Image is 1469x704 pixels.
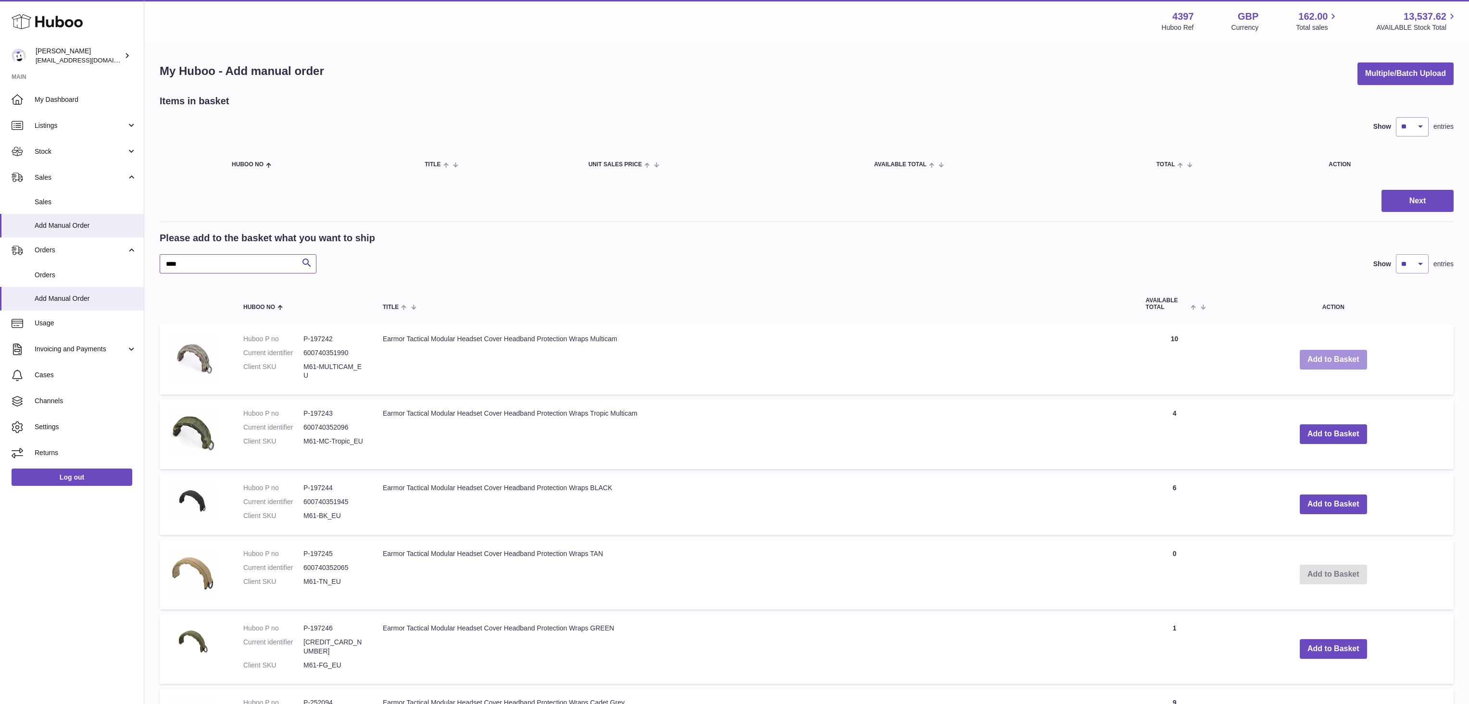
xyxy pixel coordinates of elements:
button: Add to Basket [1300,424,1367,444]
dt: Client SKU [243,661,303,670]
dd: M61-MC-Tropic_EU [303,437,364,446]
span: AVAILABLE Total [1146,297,1189,310]
dt: Current identifier [243,423,303,432]
span: Huboo no [243,304,275,310]
button: Next [1381,190,1454,212]
strong: GBP [1238,10,1258,23]
img: Earmor Tactical Modular Headset Cover Headband Protection Wraps BLACK [169,483,217,518]
dt: Client SKU [243,577,303,586]
td: 4 [1136,399,1213,469]
img: Earmor Tactical Modular Headset Cover Headband Protection Wraps Multicam [169,334,217,383]
dt: Client SKU [243,362,303,381]
td: 0 [1136,540,1213,609]
dd: 600740351945 [303,497,364,506]
a: Log out [12,469,132,486]
dd: M61-FG_EU [303,661,364,670]
th: Action [1213,288,1454,320]
span: Total [1156,161,1175,168]
dd: P-197246 [303,624,364,633]
a: 13,537.62 AVAILABLE Stock Total [1376,10,1457,32]
dt: Current identifier [243,638,303,656]
dt: Huboo P no [243,334,303,344]
span: Sales [35,173,126,182]
dt: Client SKU [243,511,303,520]
span: Sales [35,198,137,207]
span: Unit Sales Price [589,161,642,168]
span: AVAILABLE Stock Total [1376,23,1457,32]
span: entries [1433,259,1454,269]
span: My Dashboard [35,95,137,104]
span: entries [1433,122,1454,131]
td: Earmor Tactical Modular Headset Cover Headband Protection Wraps GREEN [373,614,1136,684]
img: Earmor Tactical Modular Headset Cover Headband Protection Wraps TAN [169,549,217,597]
td: Earmor Tactical Modular Headset Cover Headband Protection Wraps TAN [373,540,1136,609]
span: Huboo no [232,161,264,168]
td: Earmor Tactical Modular Headset Cover Headband Protection Wraps Tropic Multicam [373,399,1136,469]
img: Earmor Tactical Modular Headset Cover Headband Protection Wraps GREEN [169,624,217,657]
dt: Client SKU [243,437,303,446]
div: Currency [1231,23,1259,32]
span: 162.00 [1298,10,1328,23]
h2: Items in basket [160,95,229,108]
dd: P-197244 [303,483,364,493]
td: Earmor Tactical Modular Headset Cover Headband Protection Wraps BLACK [373,474,1136,535]
span: Title [383,304,399,310]
button: Add to Basket [1300,350,1367,370]
h1: My Huboo - Add manual order [160,63,324,79]
span: Listings [35,121,126,130]
img: drumnnbass@gmail.com [12,49,26,63]
dt: Current identifier [243,348,303,358]
button: Add to Basket [1300,494,1367,514]
span: Title [425,161,440,168]
span: AVAILABLE Total [874,161,927,168]
img: Earmor Tactical Modular Headset Cover Headband Protection Wraps Tropic Multicam [169,409,217,457]
span: Settings [35,422,137,432]
td: 1 [1136,614,1213,684]
span: Orders [35,271,137,280]
dt: Huboo P no [243,409,303,418]
dd: [CREDIT_CARD_NUMBER] [303,638,364,656]
span: Invoicing and Payments [35,345,126,354]
dt: Current identifier [243,563,303,572]
dd: M61-BK_EU [303,511,364,520]
div: Action [1329,161,1444,168]
dd: P-197243 [303,409,364,418]
dd: P-197245 [303,549,364,558]
dd: P-197242 [303,334,364,344]
button: Multiple/Batch Upload [1357,62,1454,85]
span: Stock [35,147,126,156]
span: Channels [35,396,137,406]
dt: Huboo P no [243,624,303,633]
span: 13,537.62 [1404,10,1446,23]
span: Returns [35,448,137,457]
td: 10 [1136,325,1213,395]
dt: Huboo P no [243,483,303,493]
td: Earmor Tactical Modular Headset Cover Headband Protection Wraps Multicam [373,325,1136,395]
dt: Current identifier [243,497,303,506]
h2: Please add to the basket what you want to ship [160,232,375,245]
div: Huboo Ref [1162,23,1194,32]
dd: 600740352065 [303,563,364,572]
span: Cases [35,371,137,380]
button: Add to Basket [1300,639,1367,659]
dd: M61-MULTICAM_EU [303,362,364,381]
span: Orders [35,246,126,255]
a: 162.00 Total sales [1296,10,1339,32]
strong: 4397 [1172,10,1194,23]
span: Add Manual Order [35,294,137,303]
span: Total sales [1296,23,1339,32]
div: [PERSON_NAME] [36,47,122,65]
dd: M61-TN_EU [303,577,364,586]
label: Show [1373,259,1391,269]
label: Show [1373,122,1391,131]
span: Add Manual Order [35,221,137,230]
dd: 600740351990 [303,348,364,358]
span: Usage [35,319,137,328]
td: 6 [1136,474,1213,535]
dt: Huboo P no [243,549,303,558]
span: [EMAIL_ADDRESS][DOMAIN_NAME] [36,56,141,64]
dd: 600740352096 [303,423,364,432]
